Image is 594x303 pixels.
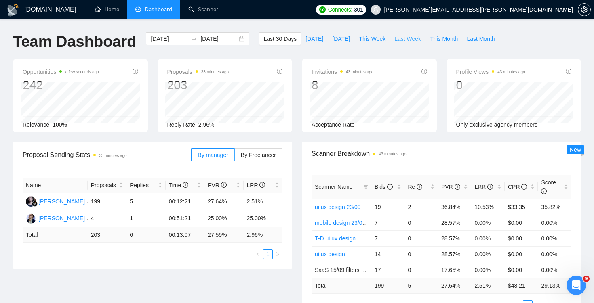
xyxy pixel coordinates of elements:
[425,32,462,45] button: This Month
[421,69,427,74] span: info-circle
[538,215,571,230] td: 0.00%
[567,276,586,295] iframe: Intercom live chat
[241,152,276,158] span: By Freelancer
[204,210,243,227] td: 25.00%
[328,5,352,14] span: Connects:
[505,230,538,246] td: $0.00
[438,199,472,215] td: 36.84%
[312,278,371,293] td: Total
[441,184,460,190] span: PVR
[404,230,438,246] td: 0
[315,267,431,273] span: SaaS 15/09 filters change+cover letter change
[305,34,323,43] span: [DATE]
[471,199,505,215] td: 10.53%
[263,34,297,43] span: Last 30 Days
[23,77,99,93] div: 242
[312,148,571,159] span: Scanner Breakdown
[166,227,204,243] td: 00:13:07
[328,32,354,45] button: [DATE]
[312,121,355,128] span: Acceptance Rate
[438,278,472,293] td: 27.64 %
[359,34,385,43] span: This Week
[578,6,590,13] span: setting
[566,69,571,74] span: info-circle
[538,278,571,293] td: 29.13 %
[455,184,460,190] span: info-circle
[126,227,165,243] td: 6
[312,77,373,93] div: 8
[198,121,215,128] span: 2.96%
[244,227,283,243] td: 2.96 %
[438,262,472,278] td: 17.65%
[167,77,229,93] div: 203
[315,219,402,226] a: mobile design 23/09 hook changed
[456,77,525,93] div: 0
[145,6,172,13] span: Dashboard
[371,246,405,262] td: 14
[167,121,195,128] span: Reply Rate
[166,193,204,210] td: 00:12:21
[53,121,67,128] span: 100%
[438,246,472,262] td: 28.57%
[471,230,505,246] td: 0.00%
[332,34,350,43] span: [DATE]
[23,121,49,128] span: Relevance
[200,34,237,43] input: End date
[505,278,538,293] td: $ 48.21
[169,182,188,188] span: Time
[99,153,126,158] time: 33 minutes ago
[371,215,405,230] td: 7
[259,32,301,45] button: Last 30 Days
[208,182,227,188] span: PVR
[91,181,117,190] span: Proposals
[315,184,352,190] span: Scanner Name
[38,214,85,223] div: [PERSON_NAME]
[188,6,218,13] a: searchScanner
[375,184,393,190] span: Bids
[312,67,373,77] span: Invitations
[244,193,283,210] td: 2.51%
[183,182,188,188] span: info-circle
[358,121,362,128] span: --
[253,249,263,259] li: Previous Page
[166,210,204,227] td: 00:51:21
[126,193,165,210] td: 5
[379,152,406,156] time: 43 minutes ago
[95,6,119,13] a: homeHome
[247,182,265,188] span: LRR
[273,249,282,259] button: right
[505,199,538,215] td: $33.35
[570,146,581,153] span: New
[371,230,405,246] td: 7
[538,230,571,246] td: 0.00%
[497,70,525,74] time: 43 minutes ago
[438,215,472,230] td: 28.57%
[319,6,326,13] img: upwork-logo.png
[471,262,505,278] td: 0.00%
[6,4,19,17] img: logo
[315,235,356,242] a: T-D ui ux design
[198,152,228,158] span: By manager
[371,199,405,215] td: 19
[354,32,390,45] button: This Week
[204,193,243,210] td: 27.64%
[26,213,36,224] img: YH
[373,7,379,13] span: user
[151,34,187,43] input: Start date
[204,227,243,243] td: 27.59 %
[508,184,527,190] span: CPR
[256,252,261,257] span: left
[13,32,136,51] h1: Team Dashboard
[505,246,538,262] td: $0.00
[505,215,538,230] td: $0.00
[126,178,165,193] th: Replies
[167,67,229,77] span: Proposals
[404,278,438,293] td: 5
[32,201,38,207] img: gigradar-bm.png
[583,276,590,282] span: 9
[538,199,571,215] td: 35.82%
[521,184,527,190] span: info-circle
[456,121,538,128] span: Only exclusive agency members
[201,70,229,74] time: 33 minutes ago
[387,184,393,190] span: info-circle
